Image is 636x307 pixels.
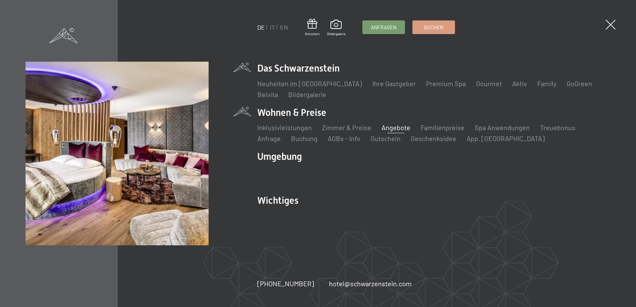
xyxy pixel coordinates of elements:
span: [PHONE_NUMBER] [257,279,314,288]
a: Inklusivleistungen [257,123,312,132]
span: Buchen [424,24,443,31]
a: [PHONE_NUMBER] [257,279,314,288]
a: Spa Anwendungen [475,123,530,132]
a: Anfragen [363,21,405,34]
a: Bildergalerie [327,20,345,36]
a: IT [270,24,275,31]
a: Family [537,79,556,88]
a: Gourmet [476,79,502,88]
a: hotel@schwarzenstein.com [329,279,412,288]
a: Neuheiten im [GEOGRAPHIC_DATA] [257,79,362,88]
a: Zimmer & Preise [322,123,371,132]
a: Angebote [381,123,410,132]
a: Belvita [257,90,278,98]
a: Bildergalerie [288,90,326,98]
a: GoGreen [567,79,592,88]
span: Gutschein [305,31,320,36]
span: Bildergalerie [327,31,345,36]
a: App. [GEOGRAPHIC_DATA] [467,134,545,142]
a: Gutschein [305,19,320,36]
span: Anfragen [371,24,396,31]
a: EN [280,24,288,31]
a: Buchen [413,21,455,34]
a: Geschenksidee [411,134,456,142]
a: Treuebonus [540,123,575,132]
a: Ihre Gastgeber [372,79,416,88]
a: DE [257,24,265,31]
a: Anfrage [257,134,281,142]
a: Buchung [291,134,317,142]
a: Familienpreise [421,123,464,132]
a: Gutschein [371,134,401,142]
a: AGBs - Info [328,134,360,142]
a: Aktiv [512,79,527,88]
a: Premium Spa [426,79,466,88]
